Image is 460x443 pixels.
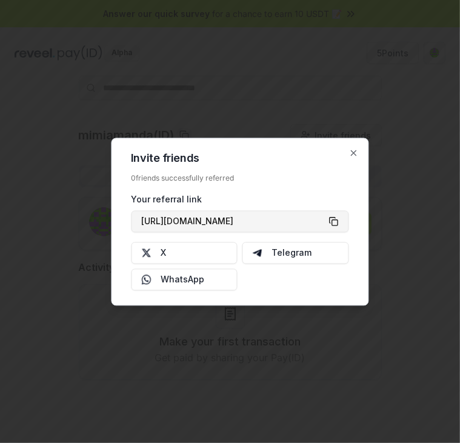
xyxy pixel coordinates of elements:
button: WhatsApp [131,268,238,290]
img: Whatsapp [141,275,151,284]
button: X [131,242,238,264]
span: [URL][DOMAIN_NAME] [141,215,233,228]
button: Telegram [242,242,349,264]
img: Telegram [253,248,262,258]
img: X [141,248,151,258]
div: Your referral link [131,193,348,205]
div: 0 friends successfully referred [131,173,348,183]
button: [URL][DOMAIN_NAME] [131,210,348,232]
h2: Invite friends [131,153,348,164]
